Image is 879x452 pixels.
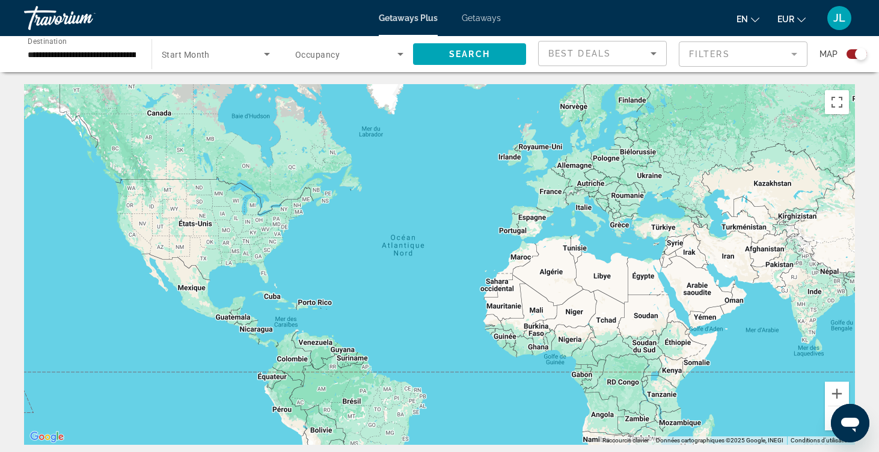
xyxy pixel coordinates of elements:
[777,10,806,28] button: Change currency
[548,49,611,58] span: Best Deals
[449,49,490,59] span: Search
[825,406,849,430] button: Zoom arrière
[825,90,849,114] button: Passer en plein écran
[679,41,807,67] button: Filter
[602,436,649,445] button: Raccourcis clavier
[548,46,657,61] mat-select: Sort by
[777,14,794,24] span: EUR
[162,50,210,60] span: Start Month
[379,13,438,23] a: Getaways Plus
[413,43,526,65] button: Search
[28,37,67,45] span: Destination
[825,382,849,406] button: Zoom avant
[824,5,855,31] button: User Menu
[819,46,838,63] span: Map
[24,2,144,34] a: Travorium
[462,13,501,23] a: Getaways
[27,429,67,445] img: Google
[737,10,759,28] button: Change language
[833,12,845,24] span: JL
[656,437,783,444] span: Données cartographiques ©2025 Google, INEGI
[27,429,67,445] a: Ouvrir cette zone dans Google Maps (dans une nouvelle fenêtre)
[791,437,851,444] a: Conditions d'utilisation (s'ouvre dans un nouvel onglet)
[295,50,340,60] span: Occupancy
[831,404,869,442] iframe: Bouton de lancement de la fenêtre de messagerie
[737,14,748,24] span: en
